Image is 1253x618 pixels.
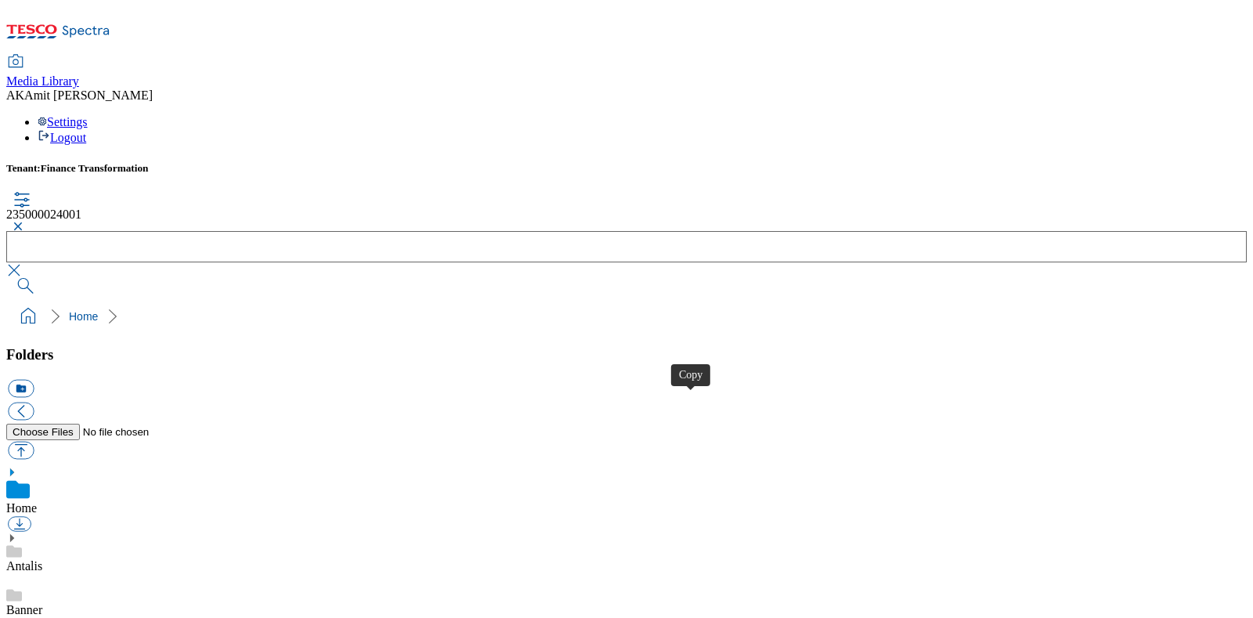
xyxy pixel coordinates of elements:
a: Settings [38,115,88,128]
span: Finance Transformation [41,162,149,174]
span: AK [6,89,24,102]
span: Amit [PERSON_NAME] [24,89,153,102]
h3: Folders [6,346,1247,363]
span: Media Library [6,74,79,88]
h5: Tenant: [6,162,1247,175]
a: Home [6,501,37,515]
a: Antalis [6,559,42,573]
span: 235000024001 [6,208,81,221]
a: Logout [38,131,86,144]
nav: breadcrumb [6,302,1247,331]
a: home [16,304,41,329]
a: Media Library [6,56,79,89]
a: Banner [6,603,42,616]
a: Home [69,310,98,323]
